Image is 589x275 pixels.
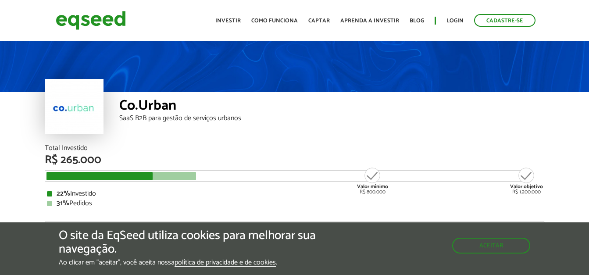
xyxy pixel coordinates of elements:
[215,18,241,24] a: Investir
[474,14,535,27] a: Cadastre-se
[56,9,126,32] img: EqSeed
[251,18,298,24] a: Como funciona
[357,182,388,191] strong: Valor mínimo
[119,115,545,122] div: SaaS B2B para gestão de serviços urbanos
[410,18,424,24] a: Blog
[446,18,464,24] a: Login
[356,167,389,195] div: R$ 800.000
[59,229,342,256] h5: O site da EqSeed utiliza cookies para melhorar sua navegação.
[510,182,543,191] strong: Valor objetivo
[47,190,543,197] div: Investido
[308,18,330,24] a: Captar
[57,188,70,200] strong: 22%
[452,238,530,254] button: Aceitar
[47,200,543,207] div: Pedidos
[510,167,543,195] div: R$ 1.200.000
[340,18,399,24] a: Aprenda a investir
[57,197,69,209] strong: 31%
[175,259,276,267] a: política de privacidade e de cookies
[45,145,545,152] div: Total Investido
[59,258,342,267] p: Ao clicar em "aceitar", você aceita nossa .
[119,99,545,115] div: Co.Urban
[45,154,545,166] div: R$ 265.000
